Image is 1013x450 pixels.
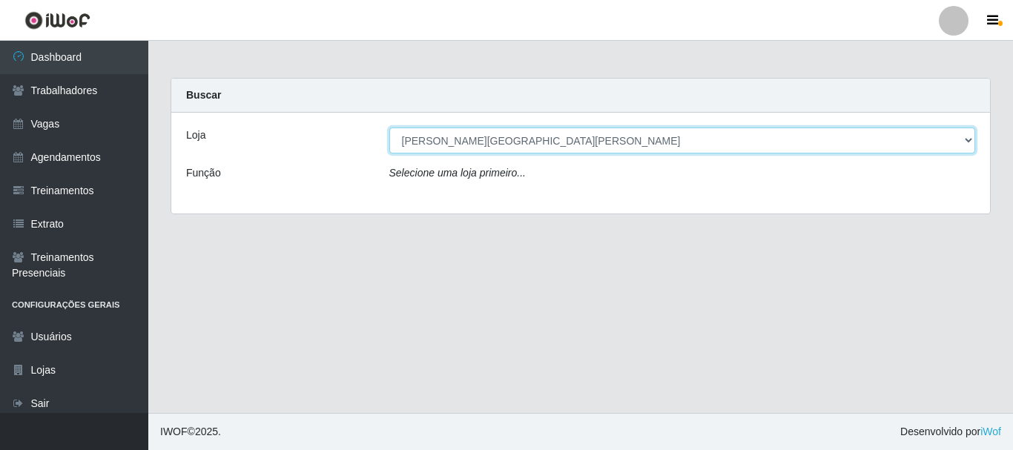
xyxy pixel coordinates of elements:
i: Selecione uma loja primeiro... [389,167,526,179]
a: iWof [980,426,1001,437]
strong: Buscar [186,89,221,101]
span: IWOF [160,426,188,437]
img: CoreUI Logo [24,11,90,30]
label: Função [186,165,221,181]
label: Loja [186,128,205,143]
span: © 2025 . [160,424,221,440]
span: Desenvolvido por [900,424,1001,440]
